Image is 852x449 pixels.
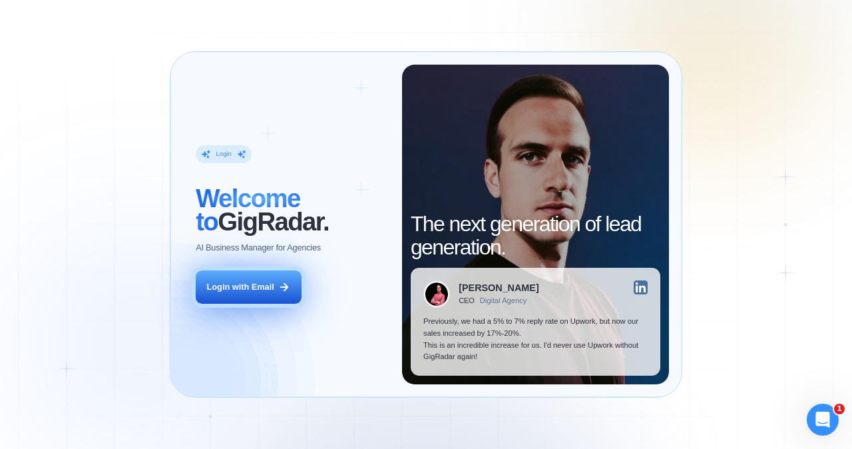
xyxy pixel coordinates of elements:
[216,150,232,159] div: Login
[207,281,274,293] div: Login with Email
[196,187,389,233] h2: ‍ GigRadar.
[459,296,475,305] div: CEO
[411,213,660,259] h2: The next generation of lead generation.
[196,242,321,254] p: AI Business Manager for Agencies
[196,270,301,304] button: Login with Email
[423,316,648,362] p: Previously, we had a 5% to 7% reply rate on Upwork, but now our sales increased by 17%-20%. This ...
[459,283,538,292] div: [PERSON_NAME]
[196,184,300,236] span: Welcome to
[834,404,845,414] span: 1
[807,404,839,436] iframe: Intercom live chat
[480,296,527,305] div: Digital Agency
